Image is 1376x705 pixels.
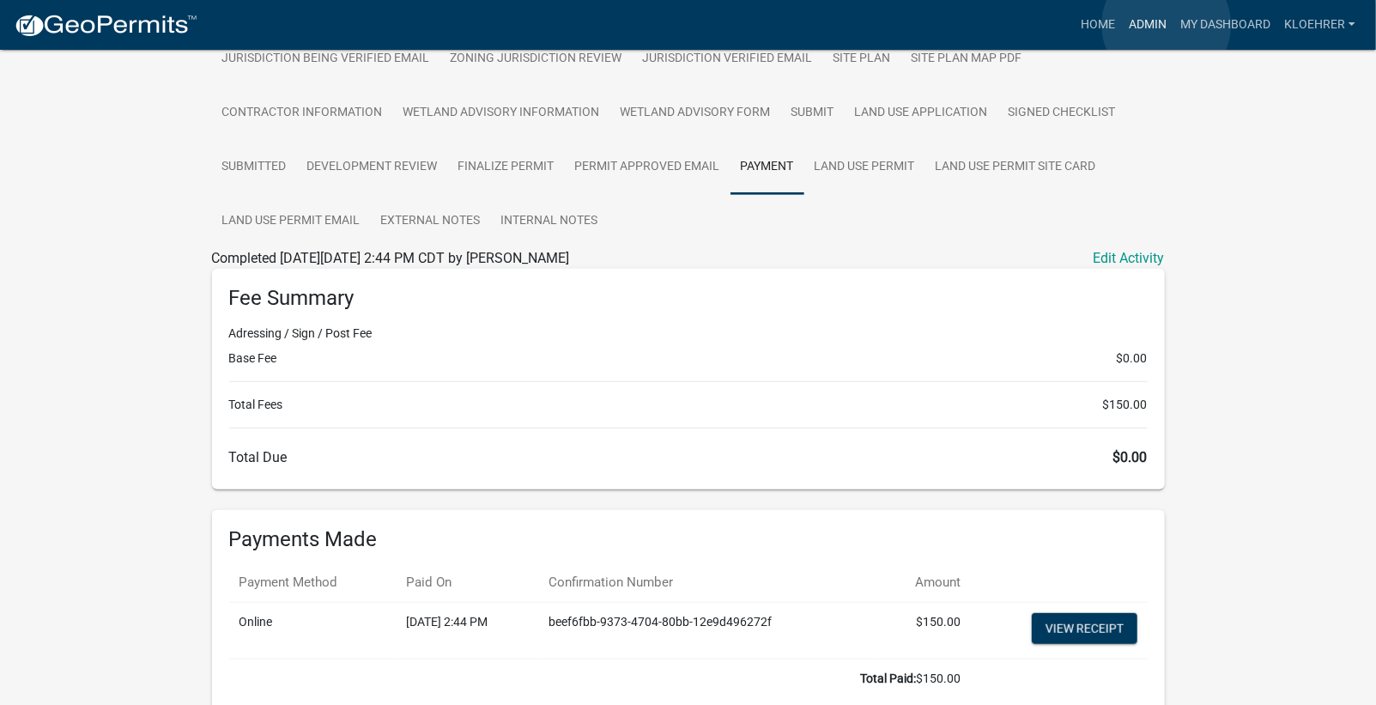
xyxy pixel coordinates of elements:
[1074,9,1122,41] a: Home
[229,527,1148,552] h6: Payments Made
[491,194,609,249] a: Internal Notes
[845,86,998,141] a: Land Use Application
[229,562,396,603] th: Payment Method
[1094,248,1165,269] a: Edit Activity
[879,562,972,603] th: Amount
[879,603,972,659] td: $150.00
[297,140,448,195] a: Development Review
[396,562,538,603] th: Paid On
[212,32,440,87] a: Jurisdiction Being Verified Email
[925,140,1106,195] a: Land Use Permit Site Card
[1103,396,1148,414] span: $150.00
[212,140,297,195] a: Submitted
[229,325,1148,343] li: Adressing / Sign / Post Fee
[804,140,925,195] a: Land Use Permit
[1122,9,1173,41] a: Admin
[633,32,823,87] a: Jurisdiction verified email
[229,603,396,659] td: Online
[538,562,879,603] th: Confirmation Number
[393,86,610,141] a: Wetland Advisory Information
[860,672,916,685] b: Total Paid:
[212,194,371,249] a: Land Use Permit Email
[229,449,1148,465] h6: Total Due
[371,194,491,249] a: External Notes
[901,32,1033,87] a: Site Plan Map PDF
[998,86,1126,141] a: Signed Checklist
[1113,449,1148,465] span: $0.00
[1277,9,1362,41] a: kloehrer
[565,140,730,195] a: Permit Approved Email
[440,32,633,87] a: Zoning Jurisdiction Review
[229,659,972,699] td: $150.00
[229,349,1148,368] li: Base Fee
[781,86,845,141] a: Submit
[212,86,393,141] a: Contractor Information
[1173,9,1277,41] a: My Dashboard
[1117,349,1148,368] span: $0.00
[1032,613,1137,644] a: View receipt
[229,396,1148,414] li: Total Fees
[730,140,804,195] a: Payment
[396,603,538,659] td: [DATE] 2:44 PM
[229,286,1148,311] h6: Fee Summary
[610,86,781,141] a: Wetland Advisory Form
[538,603,879,659] td: beef6fbb-9373-4704-80bb-12e9d496272f
[823,32,901,87] a: Site Plan
[448,140,565,195] a: Finalize Permit
[212,250,570,266] span: Completed [DATE][DATE] 2:44 PM CDT by [PERSON_NAME]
